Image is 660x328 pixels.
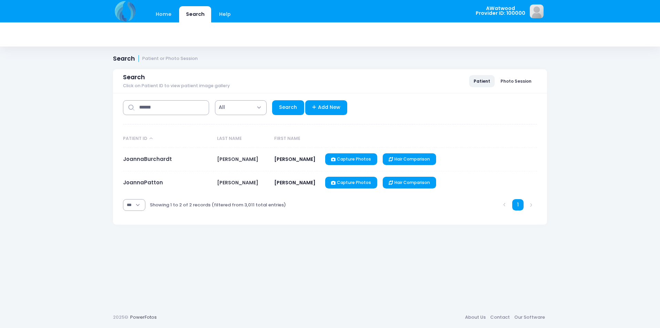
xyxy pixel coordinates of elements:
[130,314,157,320] a: PowerFotos
[217,156,258,163] span: [PERSON_NAME]
[476,6,525,16] span: AWatwood Provider ID: 100000
[272,100,304,115] a: Search
[463,311,488,324] a: About Us
[512,199,524,211] a: 1
[325,153,377,165] a: Capture Photos
[488,311,512,324] a: Contact
[271,130,322,148] th: First Name: activate to sort column ascending
[274,179,316,186] span: [PERSON_NAME]
[274,156,316,163] span: [PERSON_NAME]
[217,179,258,186] span: [PERSON_NAME]
[213,6,238,22] a: Help
[214,130,271,148] th: Last Name: activate to sort column ascending
[530,4,544,18] img: image
[219,104,225,111] span: All
[496,75,536,87] a: Photo Session
[113,55,198,62] h1: Search
[123,74,145,81] span: Search
[149,6,178,22] a: Home
[123,155,172,163] a: JoannaBurchardt
[123,83,230,89] span: Click on Patient ID to view patient image gallery
[512,311,547,324] a: Our Software
[123,130,214,148] th: Patient ID: activate to sort column descending
[179,6,211,22] a: Search
[123,179,163,186] a: JoannaPatton
[113,314,128,320] span: 2025©
[150,197,286,213] div: Showing 1 to 2 of 2 records (filtered from 3,011 total entries)
[383,177,436,188] a: Hair Comparison
[305,100,348,115] a: Add New
[325,177,377,188] a: Capture Photos
[142,56,198,61] small: Patient or Photo Session
[469,75,495,87] a: Patient
[383,153,436,165] a: Hair Comparison
[215,100,267,115] span: All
